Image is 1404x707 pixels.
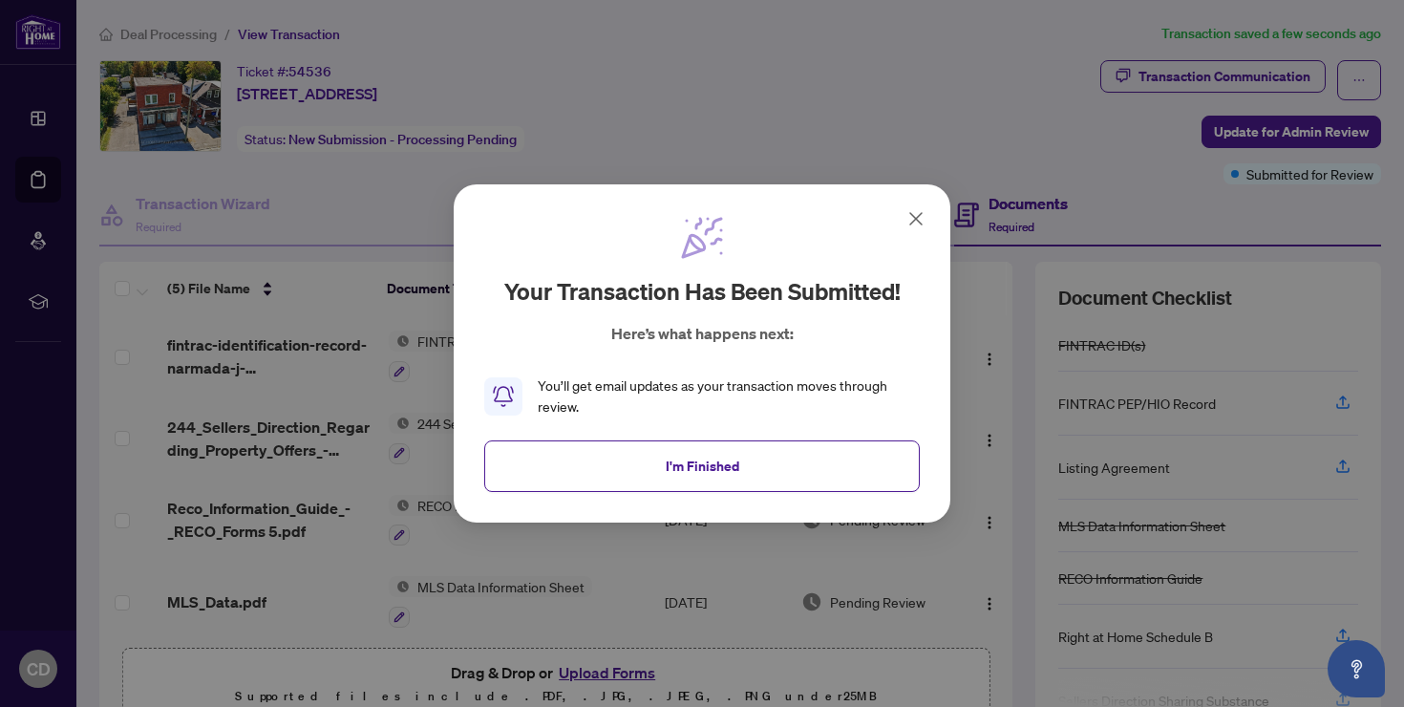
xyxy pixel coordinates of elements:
[484,440,920,492] button: I'm Finished
[504,276,901,307] h2: Your transaction has been submitted!
[666,451,739,482] span: I'm Finished
[1328,640,1385,697] button: Open asap
[538,375,920,418] div: You’ll get email updates as your transaction moves through review.
[611,322,794,345] p: Here’s what happens next:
